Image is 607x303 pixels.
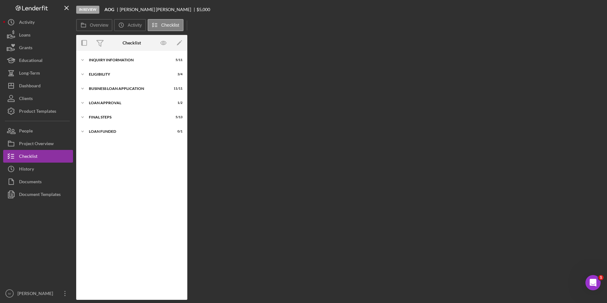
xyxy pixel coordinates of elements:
[16,287,57,301] div: [PERSON_NAME]
[598,275,604,280] span: 1
[3,188,73,201] button: Document Templates
[19,188,61,202] div: Document Templates
[19,175,42,190] div: Documents
[120,7,197,12] div: [PERSON_NAME] [PERSON_NAME]
[89,130,167,133] div: LOAN FUNDED
[19,163,34,177] div: History
[89,101,167,105] div: Loan Approval
[89,87,167,91] div: BUSINESS LOAN APPLICATION
[19,92,33,106] div: Clients
[19,41,32,56] div: Grants
[3,163,73,175] button: History
[19,79,41,94] div: Dashboard
[19,67,40,81] div: Long-Term
[19,105,56,119] div: Product Templates
[171,101,183,105] div: 1 / 2
[76,6,99,14] div: In Review
[3,125,73,137] button: People
[171,115,183,119] div: 5 / 13
[3,150,73,163] button: Checklist
[3,79,73,92] button: Dashboard
[89,115,167,119] div: Final Steps
[89,58,167,62] div: INQUIRY INFORMATION
[585,275,601,290] iframe: Intercom live chat
[3,137,73,150] button: Project Overview
[3,67,73,79] button: Long-Term
[197,7,210,12] div: $5,000
[171,72,183,76] div: 3 / 4
[123,40,141,45] div: Checklist
[3,175,73,188] button: Documents
[128,23,142,28] label: Activity
[3,41,73,54] button: Grants
[3,92,73,105] button: Clients
[19,137,54,151] div: Project Overview
[148,19,183,31] button: Checklist
[89,72,167,76] div: Eligibility
[3,16,73,29] button: Activity
[3,287,73,300] button: IV[PERSON_NAME]
[104,7,114,12] b: AOG
[171,130,183,133] div: 0 / 1
[114,19,146,31] button: Activity
[3,105,73,118] button: Product Templates
[8,292,11,295] text: IV
[19,150,37,164] div: Checklist
[19,125,33,139] div: People
[90,23,108,28] label: Overview
[3,54,73,67] button: Educational
[19,16,35,30] div: Activity
[76,19,112,31] button: Overview
[3,29,73,41] button: Loans
[171,58,183,62] div: 5 / 11
[19,54,43,68] div: Educational
[161,23,179,28] label: Checklist
[171,87,183,91] div: 11 / 11
[19,29,30,43] div: Loans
